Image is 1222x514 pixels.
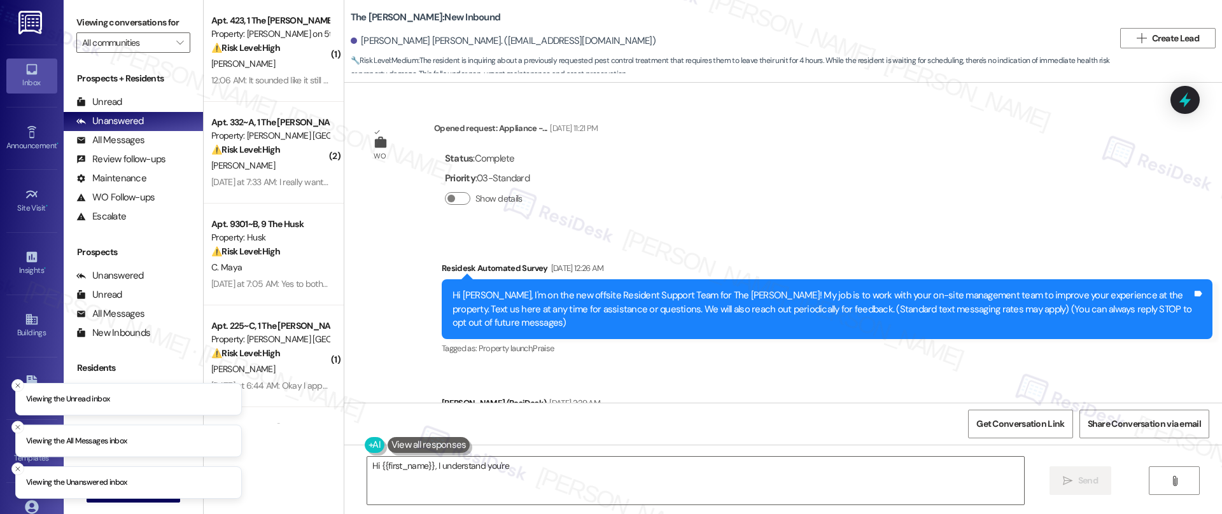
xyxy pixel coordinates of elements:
button: Close toast [11,379,24,392]
span: Create Lead [1152,32,1199,45]
div: Property: Husk [211,231,329,244]
div: Review follow-ups [76,153,165,166]
div: New Inbounds [76,326,150,340]
div: Property: [PERSON_NAME] [GEOGRAPHIC_DATA][PERSON_NAME] [211,333,329,346]
a: Leads [6,372,57,406]
div: : 03-Standard [445,169,530,188]
img: ResiDesk Logo [18,11,45,34]
span: C. Maya [211,261,242,273]
div: Maintenance [76,172,146,185]
i:  [1063,476,1072,486]
div: Hi [PERSON_NAME], I'm on the new offsite Resident Support Team for The [PERSON_NAME]! My job is t... [453,289,1192,330]
button: Get Conversation Link [968,410,1072,438]
div: [DATE] at 7:33 AM: I really want it to be fixed [PERSON_NAME] before I go home for the weekend if... [211,176,628,188]
button: Share Conversation via email [1079,410,1209,438]
span: • [57,139,59,148]
div: Apt. 423~B, 1 The [PERSON_NAME] St. [PERSON_NAME] [211,421,329,434]
div: Opened request: Appliance -... [434,122,598,139]
label: Show details [475,192,523,205]
b: Priority [445,172,475,184]
button: Close toast [11,462,24,475]
span: Send [1078,474,1098,487]
strong: ⚠️ Risk Level: High [211,144,280,155]
span: Property launch , [479,343,533,354]
a: Inbox [6,59,57,93]
span: Get Conversation Link [976,417,1064,431]
button: Close toast [11,420,24,433]
span: • [44,264,46,273]
button: Create Lead [1120,28,1216,48]
div: Unanswered [76,269,144,282]
div: Apt. 332~A, 1 The [PERSON_NAME] St. [PERSON_NAME] [211,116,329,129]
div: Prospects [64,246,203,259]
div: : Complete [445,149,530,169]
div: [DATE] at 7:05 AM: Yes to both. It’s unbearable having no A/C I won’t lie. [211,278,470,289]
div: Apt. 225~C, 1 The [PERSON_NAME] St. [PERSON_NAME] [211,319,329,333]
p: Viewing the All Messages inbox [26,435,127,447]
div: WO [374,149,386,163]
b: The [PERSON_NAME]: New Inbound [351,11,500,24]
p: Viewing the Unanswered inbox [26,477,127,489]
input: All communities [82,32,170,53]
div: Tagged as: [442,339,1212,358]
strong: ⚠️ Risk Level: High [211,246,280,257]
label: Viewing conversations for [76,13,190,32]
span: • [46,202,48,211]
a: Site Visit • [6,184,57,218]
div: All Messages [76,134,144,147]
a: Buildings [6,309,57,343]
div: [DATE] 11:21 PM [547,122,598,135]
div: [DATE] 12:26 AM [548,261,604,275]
span: [PERSON_NAME] [211,160,275,171]
div: All Messages [76,307,144,321]
div: Prospects + Residents [64,72,203,85]
div: WO Follow-ups [76,191,155,204]
a: Insights • [6,246,57,281]
div: Unanswered [76,115,144,128]
textarea: Hi {{first_name}}, I understand you're [367,457,1024,504]
strong: ⚠️ Risk Level: High [211,42,280,53]
div: Unread [76,288,122,302]
div: Property: [PERSON_NAME] on 5th [211,27,329,41]
b: Status [445,152,474,165]
div: [DATE] 2:29 AM [546,396,600,410]
button: Send [1050,466,1111,495]
span: [PERSON_NAME] [211,363,275,375]
strong: ⚠️ Risk Level: High [211,347,280,359]
div: 12:06 AM: It sounded like it still wasn't fixed; when I moved the drum around with my hand, it st... [211,74,657,86]
strong: 🔧 Risk Level: Medium [351,55,418,66]
span: [PERSON_NAME] [211,58,275,69]
i:  [1137,33,1146,43]
div: [PERSON_NAME] [PERSON_NAME]. ([EMAIL_ADDRESS][DOMAIN_NAME]) [351,34,656,48]
span: : The resident is inquiring about a previously requested pest control treatment that requires the... [351,54,1114,81]
div: [PERSON_NAME] (ResiDesk) [442,396,1212,414]
i:  [176,38,183,48]
div: Residents [64,361,203,375]
div: Unread [76,95,122,109]
div: Escalate [76,210,126,223]
i:  [1170,476,1179,486]
span: Share Conversation via email [1088,417,1201,431]
div: Residesk Automated Survey [442,261,1212,279]
a: Templates • [6,434,57,468]
p: Viewing the Unread inbox [26,394,109,405]
div: Property: [PERSON_NAME] [GEOGRAPHIC_DATA][PERSON_NAME] [211,129,329,142]
span: Praise [533,343,554,354]
div: Apt. 423, 1 The [PERSON_NAME] on 5th [211,14,329,27]
div: Apt. 9301~B, 9 The Husk [211,218,329,231]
